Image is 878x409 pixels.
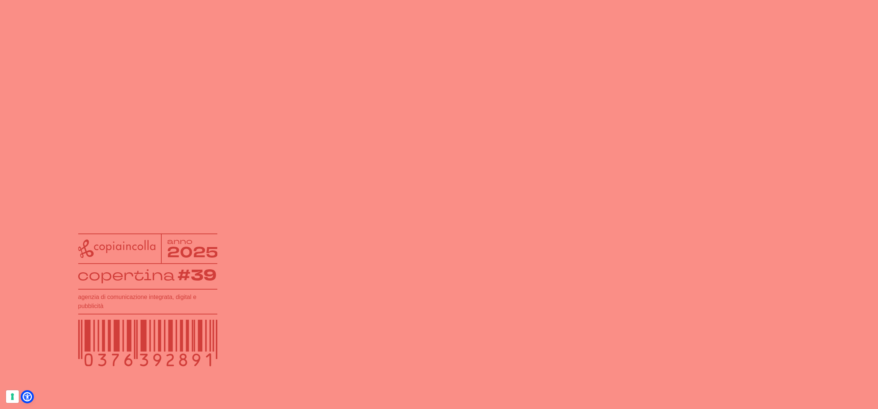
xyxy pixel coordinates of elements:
[167,236,192,246] tspan: anno
[77,266,174,285] tspan: copertina
[6,390,19,403] button: Le tue preferenze relative al consenso per le tecnologie di tracciamento
[78,293,217,311] h1: agenzia di comunicazione integrata, digital e pubblicità
[177,265,217,286] tspan: #39
[167,243,218,262] tspan: 2025
[23,392,32,401] a: Open Accessibility Menu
